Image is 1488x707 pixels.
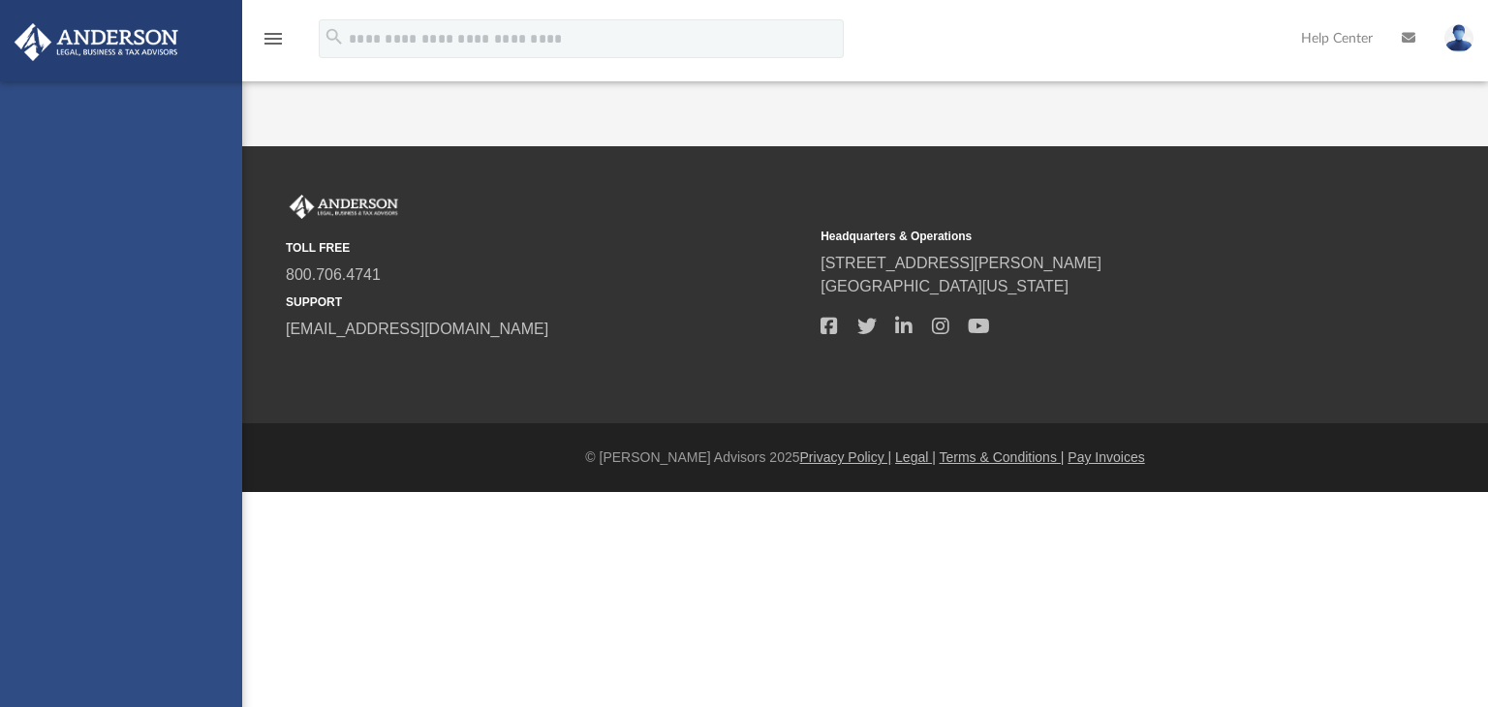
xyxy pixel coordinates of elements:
[800,449,892,465] a: Privacy Policy |
[821,255,1101,271] a: [STREET_ADDRESS][PERSON_NAME]
[286,195,402,220] img: Anderson Advisors Platinum Portal
[286,239,807,257] small: TOLL FREE
[1068,449,1144,465] a: Pay Invoices
[262,27,285,50] i: menu
[286,266,381,283] a: 800.706.4741
[262,37,285,50] a: menu
[821,228,1342,245] small: Headquarters & Operations
[324,26,345,47] i: search
[1444,24,1473,52] img: User Pic
[821,278,1069,294] a: [GEOGRAPHIC_DATA][US_STATE]
[9,23,184,61] img: Anderson Advisors Platinum Portal
[895,449,936,465] a: Legal |
[940,449,1065,465] a: Terms & Conditions |
[286,321,548,337] a: [EMAIL_ADDRESS][DOMAIN_NAME]
[286,293,807,311] small: SUPPORT
[242,447,1488,468] div: © [PERSON_NAME] Advisors 2025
